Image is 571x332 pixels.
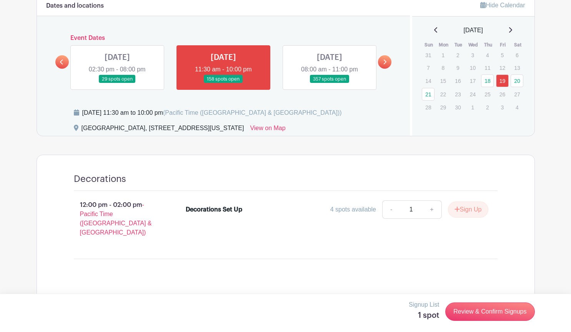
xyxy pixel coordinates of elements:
a: 20 [511,74,523,87]
h5: 1 spot [409,311,439,320]
h6: Dates and locations [46,2,104,10]
th: Fri [496,41,511,49]
p: 3 [496,101,509,113]
p: 4 [481,49,494,61]
p: 26 [496,88,509,100]
p: 6 [511,49,523,61]
p: 4 [511,101,523,113]
p: 16 [451,75,464,87]
th: Tue [451,41,466,49]
div: [DATE] 11:30 am to 10:00 pm [82,108,342,117]
span: [DATE] [464,26,483,35]
div: Decorations Set Up [186,205,242,214]
p: 14 [422,75,434,87]
p: 25 [481,88,494,100]
th: Sun [421,41,436,49]
p: 1 [437,49,449,61]
a: View on Map [250,124,285,136]
p: 2 [451,49,464,61]
h4: Decorations [74,173,126,185]
p: 2 [481,101,494,113]
h6: Event Dates [69,35,378,42]
a: Review & Confirm Signups [445,302,534,321]
p: 12 [496,62,509,74]
span: (Pacific Time ([GEOGRAPHIC_DATA] & [GEOGRAPHIC_DATA])) [163,109,342,116]
a: 18 [481,74,494,87]
p: 9 [451,62,464,74]
th: Sat [510,41,525,49]
p: 24 [466,88,479,100]
p: 8 [437,62,449,74]
button: Sign Up [448,202,488,218]
a: - [382,200,400,219]
a: 19 [496,74,509,87]
p: 3 [466,49,479,61]
p: 29 [437,101,449,113]
p: 12:00 pm - 02:00 pm [62,197,174,240]
p: 17 [466,75,479,87]
a: Hide Calendar [480,2,525,8]
p: 30 [451,101,464,113]
p: 15 [437,75,449,87]
th: Mon [436,41,451,49]
p: 23 [451,88,464,100]
p: 5 [496,49,509,61]
p: Signup List [409,300,439,309]
th: Thu [481,41,496,49]
p: 7 [422,62,434,74]
p: 11 [481,62,494,74]
div: [GEOGRAPHIC_DATA], [STREET_ADDRESS][US_STATE] [82,124,244,136]
p: 31 [422,49,434,61]
a: + [422,200,441,219]
p: 28 [422,101,434,113]
th: Wed [466,41,481,49]
p: 22 [437,88,449,100]
p: 27 [511,88,523,100]
p: 10 [466,62,479,74]
p: 1 [466,101,479,113]
div: 4 spots available [330,205,376,214]
a: 21 [422,88,434,101]
p: 13 [511,62,523,74]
